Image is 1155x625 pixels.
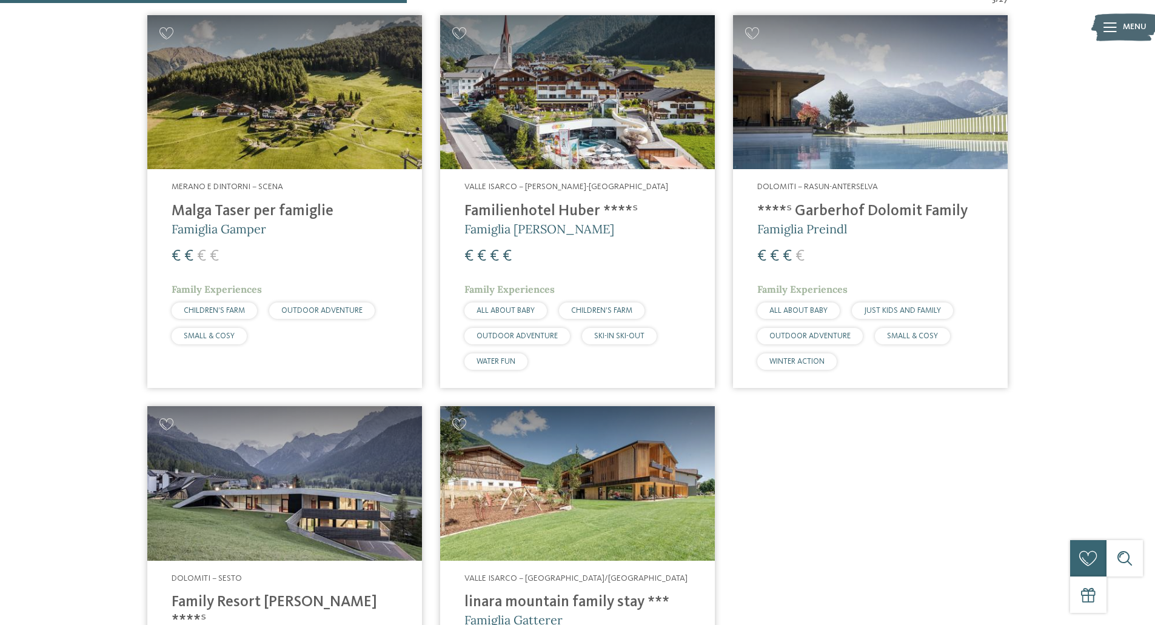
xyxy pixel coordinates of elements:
[864,307,941,315] span: JUST KIDS AND FAMILY
[210,249,219,264] span: €
[440,15,715,170] img: Cercate un hotel per famiglie? Qui troverete solo i migliori!
[769,358,825,366] span: WINTER ACTION
[464,283,555,295] span: Family Experiences
[733,15,1008,170] img: Cercate un hotel per famiglie? Qui troverete solo i migliori!
[172,182,283,191] span: Merano e dintorni – Scena
[594,332,644,340] span: SKI-IN SKI-OUT
[172,283,262,295] span: Family Experiences
[440,406,715,561] img: Cercate un hotel per famiglie? Qui troverete solo i migliori!
[733,15,1008,388] a: Cercate un hotel per famiglie? Qui troverete solo i migliori! Dolomiti – Rasun-Anterselva ****ˢ G...
[281,307,363,315] span: OUTDOOR ADVENTURE
[477,249,486,264] span: €
[757,182,878,191] span: Dolomiti – Rasun-Anterselva
[464,593,691,612] h4: linara mountain family stay ***
[757,283,848,295] span: Family Experiences
[464,574,688,583] span: Valle Isarco – [GEOGRAPHIC_DATA]/[GEOGRAPHIC_DATA]
[795,249,805,264] span: €
[147,15,422,170] img: Cercate un hotel per famiglie? Qui troverete solo i migliori!
[503,249,512,264] span: €
[172,574,242,583] span: Dolomiti – Sesto
[769,307,828,315] span: ALL ABOUT BABY
[464,249,474,264] span: €
[887,332,938,340] span: SMALL & COSY
[464,202,691,221] h4: Familienhotel Huber ****ˢ
[172,221,266,236] span: Famiglia Gamper
[477,332,558,340] span: OUTDOOR ADVENTURE
[464,182,668,191] span: Valle Isarco – [PERSON_NAME]-[GEOGRAPHIC_DATA]
[440,15,715,388] a: Cercate un hotel per famiglie? Qui troverete solo i migliori! Valle Isarco – [PERSON_NAME]-[GEOGR...
[147,406,422,561] img: Family Resort Rainer ****ˢ
[172,202,398,221] h4: Malga Taser per famiglie
[783,249,792,264] span: €
[147,15,422,388] a: Cercate un hotel per famiglie? Qui troverete solo i migliori! Merano e dintorni – Scena Malga Tas...
[490,249,499,264] span: €
[757,221,847,236] span: Famiglia Preindl
[477,307,535,315] span: ALL ABOUT BABY
[184,332,235,340] span: SMALL & COSY
[757,202,983,221] h4: ****ˢ Garberhof Dolomit Family
[571,307,632,315] span: CHILDREN’S FARM
[184,249,193,264] span: €
[769,332,851,340] span: OUTDOOR ADVENTURE
[757,249,766,264] span: €
[197,249,206,264] span: €
[477,358,515,366] span: WATER FUN
[172,249,181,264] span: €
[184,307,245,315] span: CHILDREN’S FARM
[770,249,779,264] span: €
[464,221,614,236] span: Famiglia [PERSON_NAME]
